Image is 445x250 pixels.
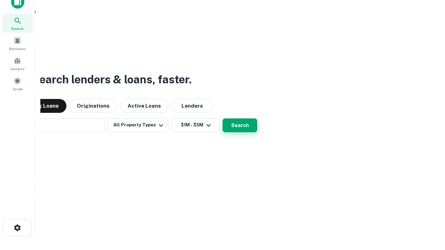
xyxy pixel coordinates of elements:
[9,46,26,51] span: Borrowers
[11,26,24,31] span: Search
[10,66,24,72] span: Contacts
[2,54,33,73] a: Contacts
[108,118,168,132] button: All Property Types
[2,14,33,33] a: Search
[410,194,445,228] iframe: Chat Widget
[2,34,33,53] a: Borrowers
[13,86,23,92] span: Saved
[171,99,213,113] button: Lenders
[222,118,257,132] button: Search
[32,71,192,88] h3: Search lenders & loans, faster.
[69,99,117,113] button: Originations
[171,118,220,132] button: $1M - $5M
[120,99,169,113] button: Active Loans
[2,74,33,93] a: Saved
